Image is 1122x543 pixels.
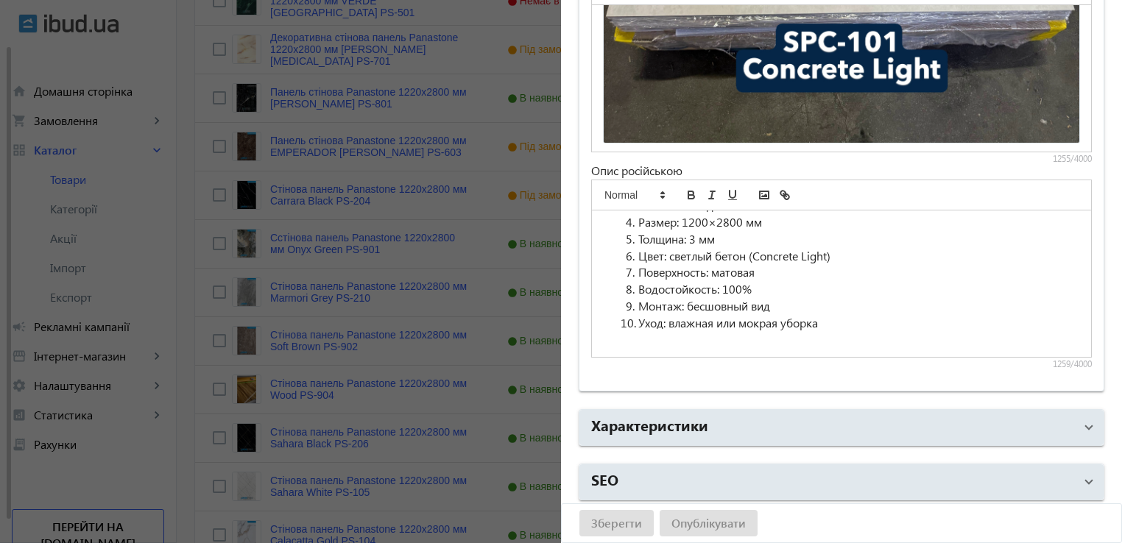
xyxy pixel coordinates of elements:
button: italic [702,186,722,204]
h2: SEO [591,469,618,489]
li: Монтаж: бесшовный вид [621,298,1080,315]
li: Водостойкость: 100% [621,281,1080,298]
li: Цвет: светлый бетон (Concrete Light) [621,248,1080,265]
mat-expansion-panel-header: Характеристики [579,410,1104,445]
span: Опис російською [591,163,682,178]
div: 1255/4000 [591,153,1092,165]
button: link [775,186,795,204]
li: Толщина: 3 мм [621,231,1080,248]
li: Поверхность: матовая [621,264,1080,281]
h2: Характеристики [591,414,708,435]
li: Размер: 1200×2800 мм [621,214,1080,231]
button: image [754,186,775,204]
mat-expansion-panel-header: SEO [579,464,1104,500]
button: bold [681,186,702,204]
button: underline [722,186,743,204]
li: Уход: влажная или мокрая уборка [621,315,1080,332]
div: 1259/4000 [591,358,1092,370]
